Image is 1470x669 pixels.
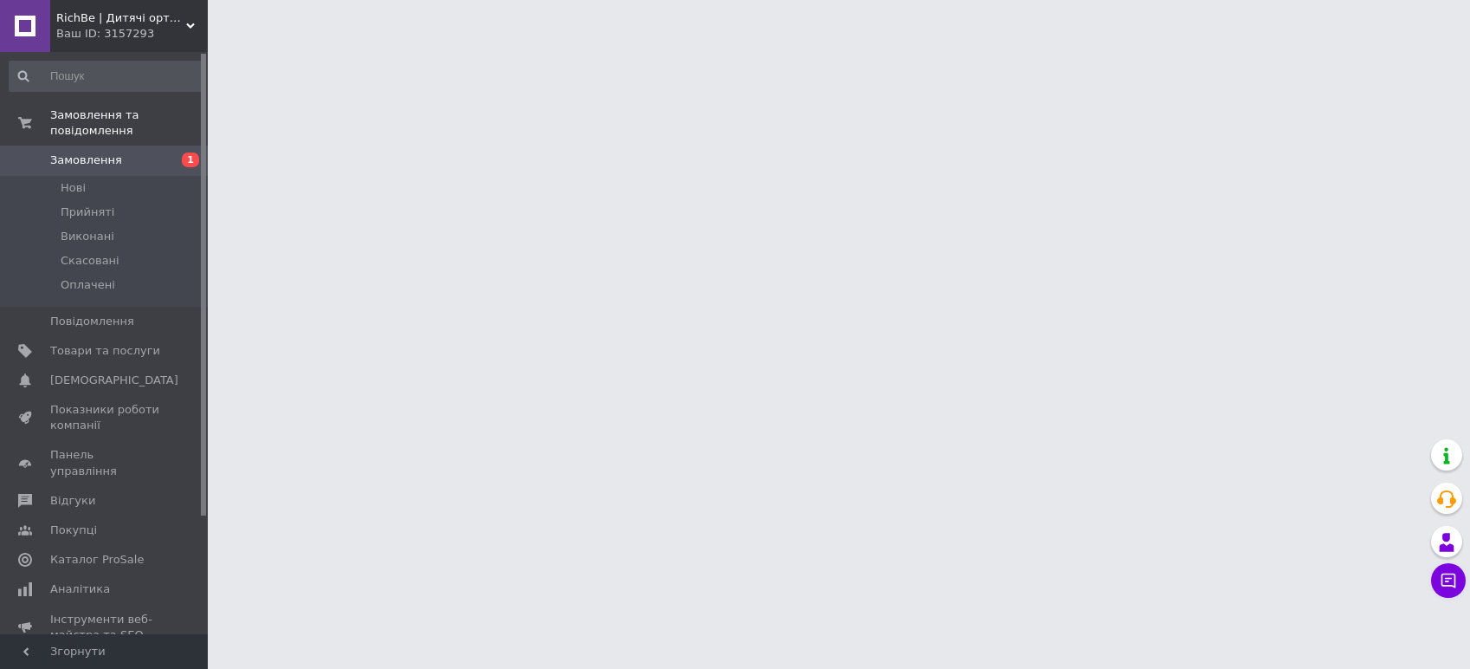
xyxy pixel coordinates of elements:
[50,402,160,433] span: Показники роботи компанії
[1431,563,1466,598] button: Чат з покупцем
[50,581,110,597] span: Аналітика
[50,314,134,329] span: Повідомлення
[50,373,178,388] span: [DEMOGRAPHIC_DATA]
[61,180,86,196] span: Нові
[50,612,160,643] span: Інструменти веб-майстра та SEO
[50,523,97,538] span: Покупці
[50,493,95,509] span: Відгуки
[50,552,144,568] span: Каталог ProSale
[50,343,160,359] span: Товари та послуги
[61,205,114,220] span: Прийняті
[50,107,208,139] span: Замовлення та повідомлення
[182,153,199,167] span: 1
[61,229,114,244] span: Виконані
[9,61,203,92] input: Пошук
[50,153,122,168] span: Замовлення
[56,10,186,26] span: RichBe | Дитячі ортопедичні парти та столи, крісла та стільці
[56,26,208,42] div: Ваш ID: 3157293
[61,253,119,269] span: Скасовані
[50,447,160,478] span: Панель управління
[61,277,115,293] span: Оплачені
